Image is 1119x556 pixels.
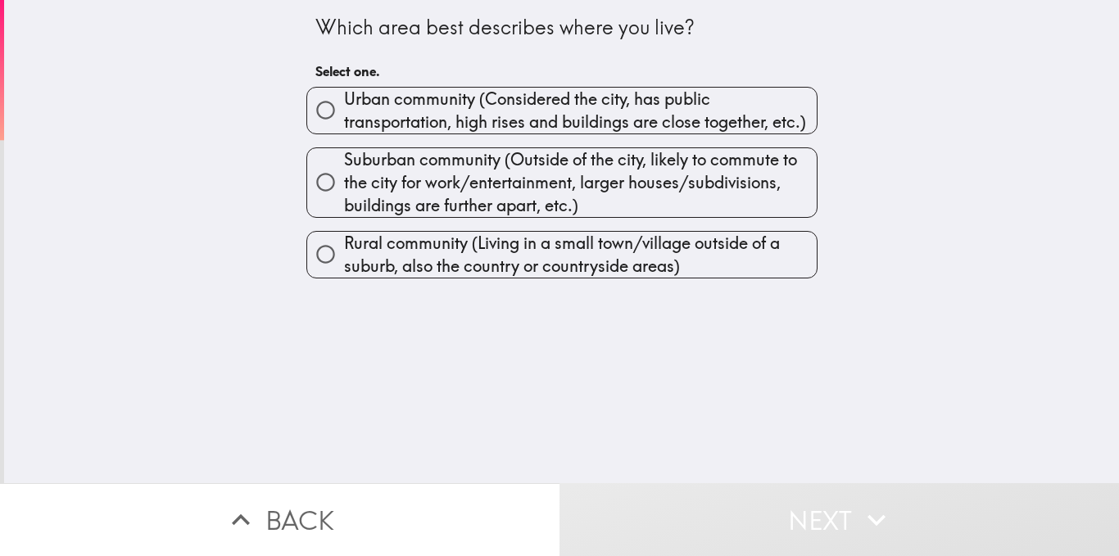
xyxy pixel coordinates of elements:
[307,88,817,133] button: Urban community (Considered the city, has public transportation, high rises and buildings are clo...
[559,483,1119,556] button: Next
[344,148,817,217] span: Suburban community (Outside of the city, likely to commute to the city for work/entertainment, la...
[344,88,817,133] span: Urban community (Considered the city, has public transportation, high rises and buildings are clo...
[344,232,817,278] span: Rural community (Living in a small town/village outside of a suburb, also the country or countrys...
[315,62,809,80] h6: Select one.
[307,232,817,278] button: Rural community (Living in a small town/village outside of a suburb, also the country or countrys...
[315,14,809,42] div: Which area best describes where you live?
[307,148,817,217] button: Suburban community (Outside of the city, likely to commute to the city for work/entertainment, la...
